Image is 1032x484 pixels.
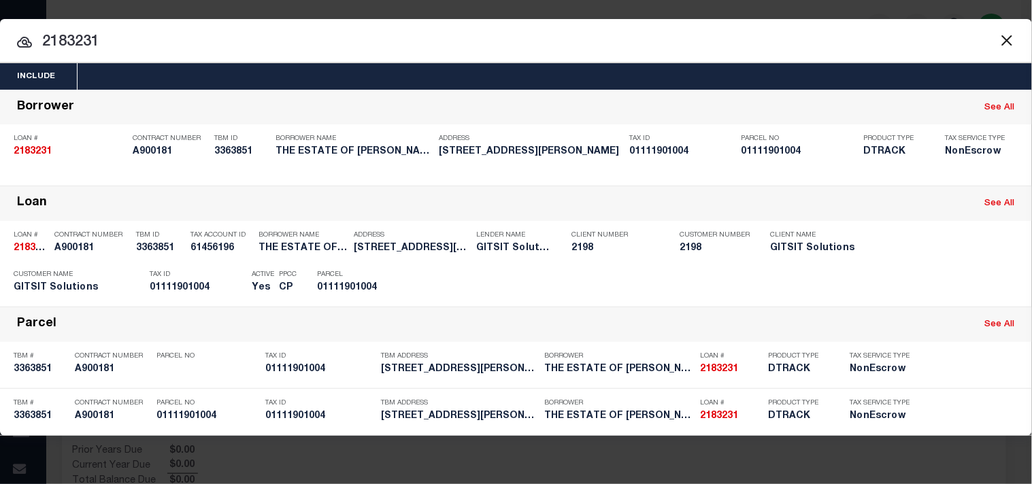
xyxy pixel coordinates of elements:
p: Loan # [14,231,48,239]
h5: 124 SANDYWOODS CT GASTON SC 29053 [439,146,622,158]
h5: 01111901004 [742,146,857,158]
h5: 3363851 [14,364,68,375]
h5: A900181 [133,146,207,158]
h5: A900181 [54,243,129,254]
h5: DTRACK [769,411,830,422]
h5: GITSIT Solutions [771,243,886,254]
h5: DTRACK [864,146,925,158]
p: TBM Address [381,399,537,407]
p: Product Type [769,399,830,407]
p: Borrower Name [259,231,347,239]
a: See All [985,320,1015,329]
h5: THE ESTATE OF INA R MILLIS [544,411,694,422]
p: Loan # [14,135,126,143]
h5: 2183231 [14,146,126,158]
p: Active [252,271,274,279]
h5: 01111901004 [150,282,245,294]
h5: 3363851 [14,411,68,422]
h5: 01111901004 [265,411,374,422]
h5: 2198 [680,243,748,254]
p: Loan # [701,352,762,360]
p: PPCC [279,271,297,279]
button: Close [998,31,1016,49]
h5: GITSIT Solutions [14,282,129,294]
p: Contract Number [54,231,129,239]
p: Address [354,231,469,239]
p: Tax Service Type [850,399,912,407]
h5: 01111901004 [156,411,259,422]
h5: CP [279,282,297,294]
p: Parcel No [156,399,259,407]
strong: 2183231 [701,364,739,374]
p: Contract Number [75,352,150,360]
h5: Yes [252,282,272,294]
h5: 01111901004 [317,282,378,294]
h5: 2183231 [701,364,762,375]
p: Parcel No [742,135,857,143]
h5: 2183231 [14,243,48,254]
p: TBM ID [136,231,184,239]
p: TBM ID [214,135,269,143]
h5: 01111901004 [265,364,374,375]
h5: NonEscrow [850,364,912,375]
h5: 2198 [571,243,660,254]
p: Client Name [771,231,886,239]
h5: 2183231 [701,411,762,422]
p: Tax Service Type [946,135,1014,143]
div: Parcel [17,317,56,332]
h5: 61456196 [190,243,252,254]
div: Borrower [17,100,74,116]
p: Address [439,135,622,143]
p: Tax Service Type [850,352,912,360]
p: Customer Number [680,231,750,239]
h5: THE ESTATE OF INA R MILLIS [276,146,432,158]
p: Product Type [864,135,925,143]
h5: DTRACK [769,364,830,375]
h5: 124 SANDYWOODS CT GASTON SC 29053 [381,364,537,375]
h5: 124 SANDYWOODS CT GASTON SC 29053 [381,411,537,422]
p: Borrower [544,352,694,360]
p: Client Number [571,231,660,239]
p: Product Type [769,352,830,360]
p: Loan # [701,399,762,407]
p: Parcel No [156,352,259,360]
h5: 3363851 [214,146,269,158]
p: Tax ID [629,135,735,143]
h5: 3363851 [136,243,184,254]
p: Parcel [317,271,378,279]
h5: NonEscrow [850,411,912,422]
p: Contract Number [133,135,207,143]
p: Tax ID [150,271,245,279]
strong: 2183231 [14,243,52,253]
p: Borrower Name [276,135,432,143]
h5: THE ESTATE OF INA R MILLIS [544,364,694,375]
div: Loan [17,196,47,211]
strong: 2183231 [14,147,52,156]
p: Contract Number [75,399,150,407]
p: TBM # [14,399,68,407]
p: Tax Account ID [190,231,252,239]
p: Tax ID [265,399,374,407]
p: Tax ID [265,352,374,360]
h5: A900181 [75,411,150,422]
h5: GITSIT Solutions [476,243,551,254]
h5: 01111901004 [629,146,735,158]
a: See All [985,199,1015,208]
h5: A900181 [75,364,150,375]
p: TBM Address [381,352,537,360]
p: Borrower [544,399,694,407]
h5: THE ESTATE OF INA R MILLIS [259,243,347,254]
strong: 2183231 [701,411,739,421]
p: Customer Name [14,271,129,279]
h5: NonEscrow [946,146,1014,158]
a: See All [985,103,1015,112]
h5: 124 SANDYWOODS CT GASTON SC 29053 [354,243,469,254]
p: Lender Name [476,231,551,239]
p: TBM # [14,352,68,360]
